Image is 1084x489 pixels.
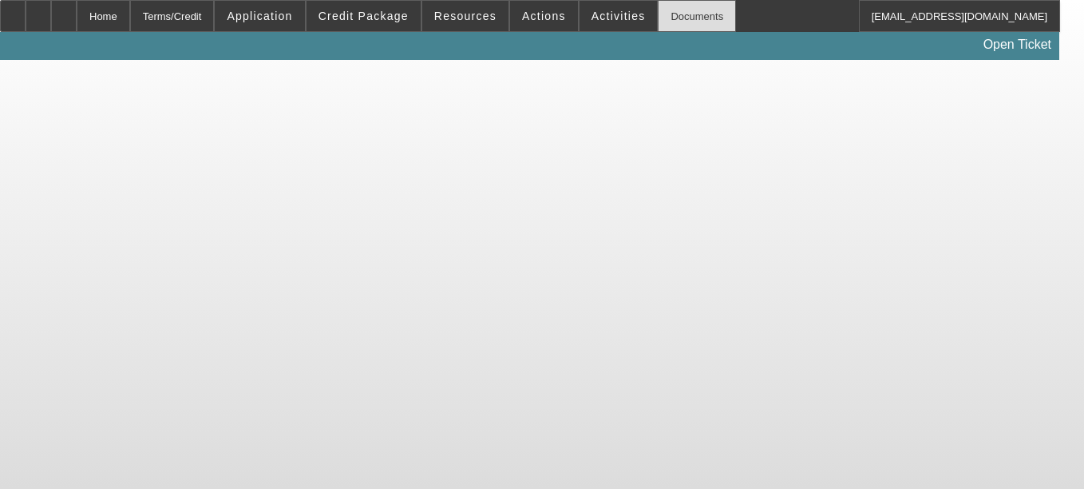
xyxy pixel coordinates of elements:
span: Application [227,10,292,22]
span: Resources [434,10,497,22]
span: Credit Package [318,10,409,22]
span: Actions [522,10,566,22]
button: Actions [510,1,578,31]
button: Resources [422,1,508,31]
button: Activities [580,1,658,31]
span: Activities [591,10,646,22]
button: Application [215,1,304,31]
button: Credit Package [307,1,421,31]
a: Open Ticket [977,31,1058,58]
